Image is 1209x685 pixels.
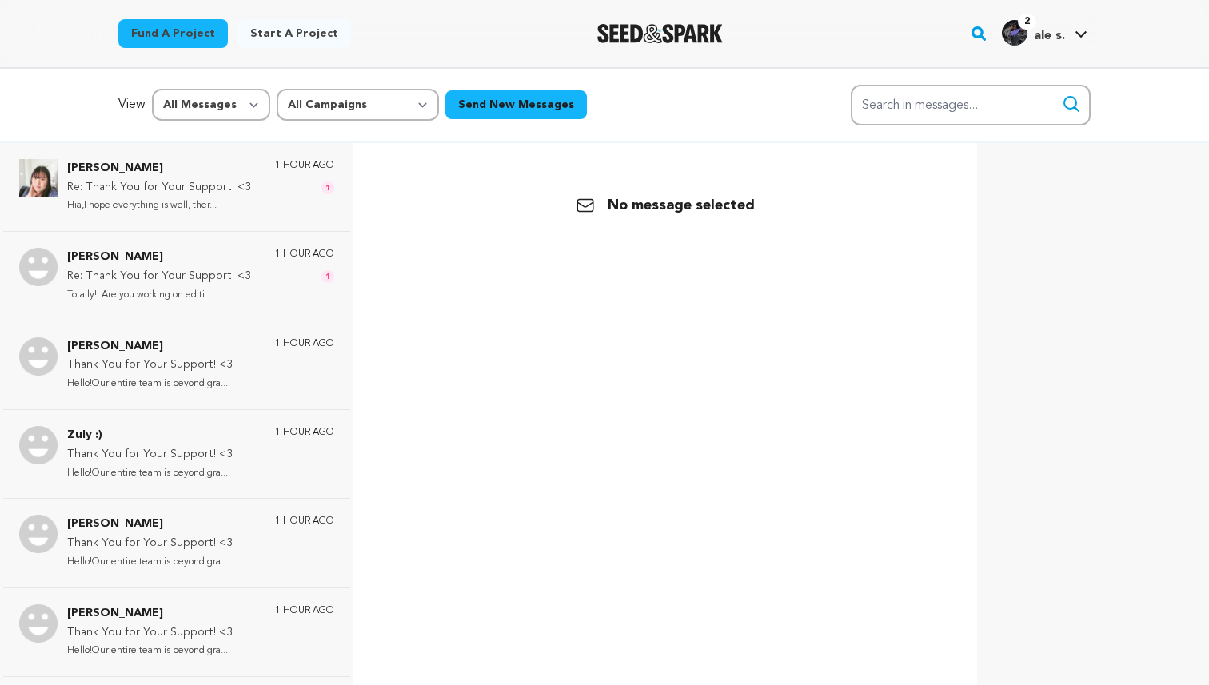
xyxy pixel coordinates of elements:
[67,515,233,534] p: [PERSON_NAME]
[999,17,1091,46] a: ale s.'s Profile
[237,19,351,48] a: Start a project
[321,181,334,194] span: 1
[1002,20,1027,46] img: d624ad818eaab36a.jpg
[275,515,334,528] p: 1 hour ago
[67,159,251,178] p: [PERSON_NAME]
[67,464,233,483] p: Hello!Our entire team is beyond gra...
[67,197,251,215] p: Hia,I hope everything is well, ther...
[999,17,1091,50] span: ale s.'s Profile
[67,553,233,571] p: Hello!Our entire team is beyond gra...
[67,445,233,464] p: Thank You for Your Support! <3
[275,337,334,350] p: 1 hour ago
[851,85,1091,125] input: Search in messages...
[321,270,334,283] span: 1
[445,90,587,119] button: Send New Messages
[597,24,723,43] img: Seed&Spark Logo Dark Mode
[67,356,233,375] p: Thank You for Your Support! <3
[19,337,58,376] img: Tayde Pantoja Photo
[19,248,58,286] img: Autumn Hartley Photo
[118,95,146,114] p: View
[67,267,251,286] p: Re: Thank You for Your Support! <3
[67,375,233,393] p: Hello!Our entire team is beyond gra...
[67,248,251,267] p: [PERSON_NAME]
[67,286,251,305] p: Totally!! Are you working on editi...
[19,159,58,197] img: Nora Nebelius Photo
[19,604,58,643] img: Corina Copp Photo
[597,24,723,43] a: Seed&Spark Homepage
[67,534,233,553] p: Thank You for Your Support! <3
[576,194,755,217] p: No message selected
[67,178,251,197] p: Re: Thank You for Your Support! <3
[275,248,334,261] p: 1 hour ago
[1034,30,1065,42] span: ale s.
[67,642,233,660] p: Hello!Our entire team is beyond gra...
[67,337,233,356] p: [PERSON_NAME]
[67,426,233,445] p: Zuly :)
[275,604,334,617] p: 1 hour ago
[275,159,334,172] p: 1 hour ago
[1018,14,1036,30] span: 2
[67,623,233,643] p: Thank You for Your Support! <3
[118,19,228,48] a: Fund a project
[67,604,233,623] p: [PERSON_NAME]
[19,426,58,464] img: Zuly :) Photo
[19,515,58,553] img: Yoonseo Lee Photo
[1002,20,1065,46] div: ale s.'s Profile
[275,426,334,439] p: 1 hour ago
